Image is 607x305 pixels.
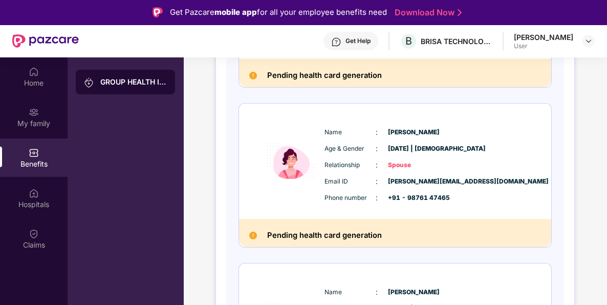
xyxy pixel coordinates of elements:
div: User [514,42,573,50]
div: [PERSON_NAME] [514,32,573,42]
span: : [376,176,378,187]
img: svg+xml;base64,PHN2ZyBpZD0iSGVscC0zMngzMiIgeG1sbnM9Imh0dHA6Ly93d3cudzMub3JnLzIwMDAvc3ZnIiB3aWR0aD... [331,37,341,47]
img: Logo [153,7,163,17]
span: Relationship [324,160,376,170]
img: svg+xml;base64,PHN2ZyBpZD0iRHJvcGRvd24tMzJ4MzIiIHhtbG5zPSJodHRwOi8vd3d3LnczLm9yZy8yMDAwL3N2ZyIgd2... [584,37,593,45]
span: Spouse [388,160,439,170]
strong: mobile app [214,7,257,17]
img: icon [261,120,322,202]
div: Get Pazcare for all your employee benefits need [170,6,387,18]
span: : [376,127,378,138]
img: Stroke [458,7,462,18]
h2: Pending health card generation [267,69,382,82]
span: B [405,35,412,47]
span: Age & Gender [324,144,376,154]
a: Download Now [395,7,459,18]
img: Pending [249,72,257,79]
span: [PERSON_NAME][EMAIL_ADDRESS][DOMAIN_NAME] [388,177,439,187]
span: : [376,287,378,298]
span: [DATE] | [DEMOGRAPHIC_DATA] [388,144,439,154]
span: +91 - 98761 47465 [388,193,439,203]
img: svg+xml;base64,PHN2ZyB3aWR0aD0iMjAiIGhlaWdodD0iMjAiIHZpZXdCb3g9IjAgMCAyMCAyMCIgZmlsbD0ibm9uZSIgeG... [84,77,94,88]
div: GROUP HEALTH INSURANCE [100,77,167,87]
div: BRISA TECHNOLOGIES PRIVATE LIMITED [421,36,492,46]
div: Get Help [345,37,371,45]
img: svg+xml;base64,PHN2ZyBpZD0iSG9zcGl0YWxzIiB4bWxucz0iaHR0cDovL3d3dy53My5vcmcvMjAwMC9zdmciIHdpZHRoPS... [29,188,39,198]
h2: Pending health card generation [267,229,382,242]
img: svg+xml;base64,PHN2ZyBpZD0iQmVuZWZpdHMiIHhtbG5zPSJodHRwOi8vd3d3LnczLm9yZy8yMDAwL3N2ZyIgd2lkdGg9Ij... [29,148,39,158]
span: [PERSON_NAME] [388,288,439,297]
span: : [376,143,378,154]
img: Pending [249,232,257,239]
span: : [376,159,378,171]
span: Phone number [324,193,376,203]
span: Email ID [324,177,376,187]
img: svg+xml;base64,PHN2ZyB3aWR0aD0iMjAiIGhlaWdodD0iMjAiIHZpZXdCb3g9IjAgMCAyMCAyMCIgZmlsbD0ibm9uZSIgeG... [29,107,39,117]
span: Name [324,288,376,297]
img: New Pazcare Logo [12,34,79,48]
span: Name [324,128,376,137]
span: : [376,192,378,204]
span: [PERSON_NAME] [388,128,439,137]
img: svg+xml;base64,PHN2ZyBpZD0iSG9tZSIgeG1sbnM9Imh0dHA6Ly93d3cudzMub3JnLzIwMDAvc3ZnIiB3aWR0aD0iMjAiIG... [29,67,39,77]
img: svg+xml;base64,PHN2ZyBpZD0iQ2xhaW0iIHhtbG5zPSJodHRwOi8vd3d3LnczLm9yZy8yMDAwL3N2ZyIgd2lkdGg9IjIwIi... [29,229,39,239]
